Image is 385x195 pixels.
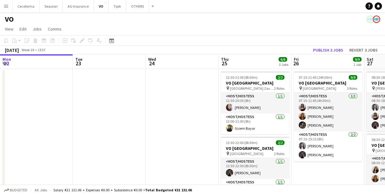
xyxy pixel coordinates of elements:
span: 3 Roles [347,86,357,91]
app-user-avatar: HR Team [373,16,380,23]
h3: VO [GEOGRAPHIC_DATA] [221,146,289,151]
span: Total Budgeted €31 131.06 [145,188,192,192]
div: 1 Job [353,62,361,67]
a: View [2,25,16,33]
span: Mon [2,56,11,62]
span: All jobs [34,188,48,192]
span: 2/2 [276,75,284,80]
span: 12:30-21:00 (8h30m) [226,75,258,80]
button: Seauton [40,0,63,12]
span: [GEOGRAPHIC_DATA] Zaventem [230,86,274,91]
span: Tue [75,56,82,62]
div: 3 Jobs [279,62,288,67]
span: 13:30-22:00 (8h30m) [226,140,258,145]
span: Edit [20,26,27,32]
div: CEST [38,48,46,52]
span: [GEOGRAPHIC_DATA] [230,151,263,156]
h3: VO [GEOGRAPHIC_DATA] [294,80,362,86]
span: 9/9 [349,75,357,80]
button: AG Insurance [63,0,94,12]
span: 24 [147,60,156,67]
a: Jobs [30,25,44,33]
span: Thu [221,56,229,62]
a: Comms [45,25,64,33]
button: Tipik [109,0,126,12]
div: [DATE] [5,47,19,53]
h1: VO [5,15,14,24]
span: Comms [48,26,62,32]
span: 07:15-21:45 (14h30m) [299,75,332,80]
span: View [5,26,13,32]
button: Cecoforma [12,0,40,12]
span: Jobs [33,26,42,32]
button: VO [94,0,109,12]
app-card-role: Host/Hostess1/113:30-22:00 (8h30m)[PERSON_NAME] [221,158,289,179]
span: 2 Roles [274,151,284,156]
h3: VO [GEOGRAPHIC_DATA] [221,80,289,86]
button: Budgeted [3,187,28,193]
span: 27 [366,60,373,67]
app-job-card: 07:15-21:45 (14h30m)9/9VO [GEOGRAPHIC_DATA] [GEOGRAPHIC_DATA]3 RolesHost/Hostess3/307:15-11:45 (4... [294,71,362,162]
app-card-role: Host/Hostess1/112:30-20:30 (8h)[PERSON_NAME] [221,93,289,114]
span: 6/6 [279,57,287,62]
app-card-role: Host/Hostess3/307:15-11:45 (4h30m)[PERSON_NAME][PERSON_NAME][PERSON_NAME] [294,93,362,131]
app-card-role: Host/Hostess1/113:00-21:00 (8h)Gizem Bayar [221,114,289,134]
span: 2/2 [276,140,284,145]
span: 9/9 [353,57,362,62]
button: Publish 3 jobs [311,46,346,54]
button: OTHERS [126,0,149,12]
app-job-card: 12:30-21:00 (8h30m)2/2VO [GEOGRAPHIC_DATA] [GEOGRAPHIC_DATA] Zaventem2 RolesHost/Hostess1/112:30-... [221,71,289,134]
button: Revert 3 jobs [347,46,380,54]
span: [GEOGRAPHIC_DATA] [303,86,336,91]
span: 2 Roles [274,86,284,91]
span: 26 [293,60,299,67]
span: Sat [367,56,373,62]
a: Edit [17,25,29,33]
span: Budgeted [10,188,27,192]
span: Week 39 [20,48,35,52]
span: 23 [74,60,82,67]
div: Salary €31 131.06 + Expenses €0.00 + Subsistence €0.00 = [53,188,192,192]
span: 25 [220,60,229,67]
span: Fri [294,56,299,62]
app-card-role: Host/Hostess2/207:15-15:15 (8h)[PERSON_NAME][PERSON_NAME] [294,131,362,161]
app-user-avatar: HR Team [367,16,374,23]
span: 22 [2,60,11,67]
span: Wed [148,56,156,62]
